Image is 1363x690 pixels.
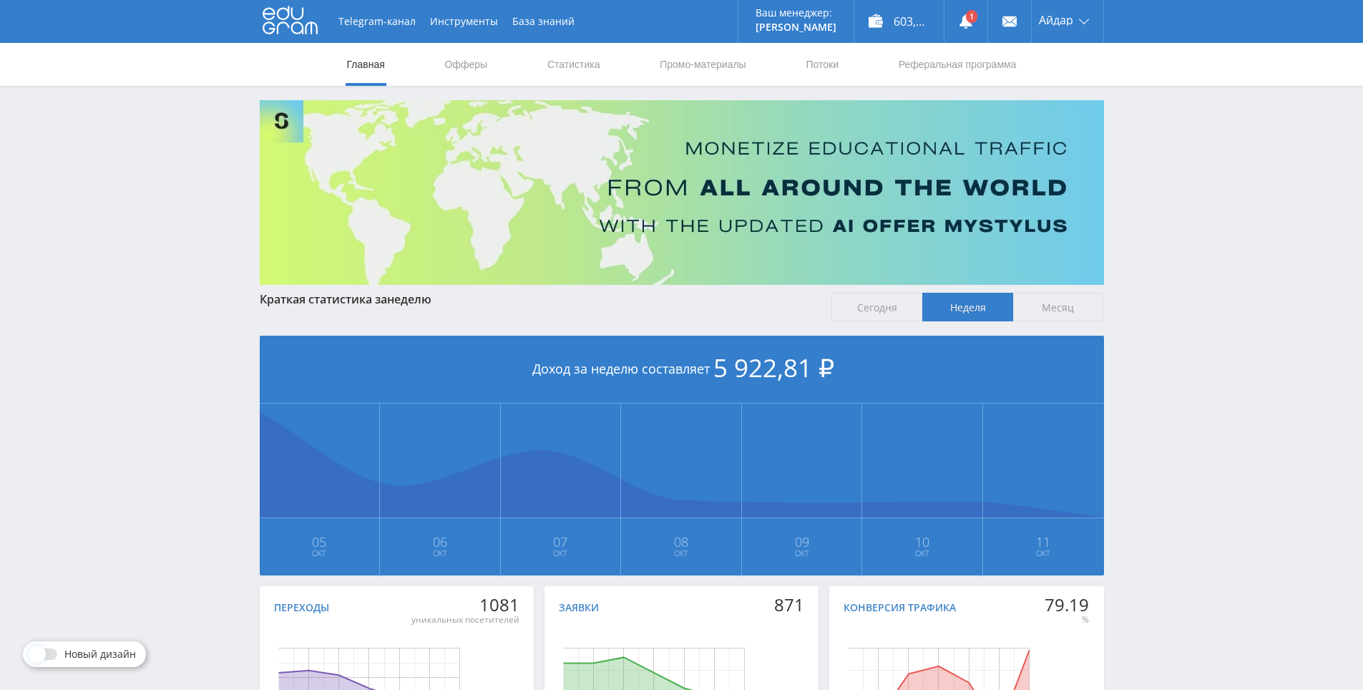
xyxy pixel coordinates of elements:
div: 1081 [411,595,519,615]
span: Окт [502,548,620,559]
span: Месяц [1013,293,1104,321]
div: Переходы [274,602,329,613]
span: Айдар [1039,14,1073,26]
span: 05 [260,536,379,548]
span: 11 [984,536,1103,548]
span: 5 922,81 ₽ [713,351,834,384]
div: Конверсия трафика [844,602,956,613]
a: Реферальная программа [897,43,1018,86]
span: Окт [863,548,982,559]
span: Неделя [922,293,1013,321]
div: 79.19 [1045,595,1089,615]
span: 07 [502,536,620,548]
span: Окт [622,548,741,559]
span: неделю [387,291,431,307]
span: 06 [381,536,499,548]
div: Краткая статистика за [260,293,818,306]
img: Banner [260,100,1104,285]
div: 871 [774,595,804,615]
a: Промо-материалы [658,43,747,86]
a: Офферы [444,43,489,86]
a: Статистика [546,43,602,86]
p: [PERSON_NAME] [756,21,836,33]
a: Главная [346,43,386,86]
span: Окт [984,548,1103,559]
span: 08 [622,536,741,548]
span: Окт [743,548,861,559]
span: 10 [863,536,982,548]
div: уникальных посетителей [411,614,519,626]
div: Доход за неделю составляет [260,336,1104,404]
p: Ваш менеджер: [756,7,836,19]
span: Окт [260,548,379,559]
span: 09 [743,536,861,548]
span: Новый дизайн [64,648,136,660]
span: Окт [381,548,499,559]
div: % [1045,614,1089,626]
div: Заявки [559,602,599,613]
span: Сегодня [831,293,922,321]
a: Потоки [804,43,840,86]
